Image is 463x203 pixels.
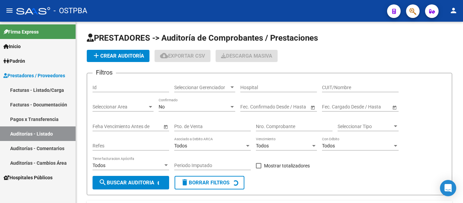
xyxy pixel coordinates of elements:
[216,50,278,62] app-download-masive: Descarga masiva de comprobantes (adjuntos)
[93,163,105,168] span: Todos
[322,104,347,110] input: Fecha inicio
[3,72,65,79] span: Prestadores / Proveedores
[93,176,169,189] button: Buscar Auditoria
[181,178,189,186] mat-icon: delete
[264,162,310,170] span: Mostrar totalizadores
[221,53,272,59] span: Descarga Masiva
[271,104,304,110] input: Fecha fin
[174,85,229,90] span: Seleccionar Gerenciador
[174,143,187,148] span: Todos
[87,33,318,43] span: PRESTADORES -> Auditoría de Comprobantes / Prestaciones
[162,123,169,130] button: Open calendar
[240,104,265,110] input: Fecha inicio
[87,50,149,62] button: Crear Auditoría
[54,3,87,18] span: - OSTPBA
[256,143,269,148] span: Todos
[338,124,392,129] span: Seleccionar Tipo
[160,53,205,59] span: Exportar CSV
[93,68,116,77] h3: Filtros
[175,176,244,189] button: Borrar Filtros
[216,50,278,62] button: Descarga Masiva
[3,28,39,36] span: Firma Express
[353,104,386,110] input: Fecha fin
[3,43,21,50] span: Inicio
[92,53,144,59] span: Crear Auditoría
[3,174,53,181] span: Hospitales Públicos
[99,178,107,186] mat-icon: search
[160,52,168,60] mat-icon: cloud_download
[3,57,25,65] span: Padrón
[449,6,458,15] mat-icon: person
[391,104,398,111] button: Open calendar
[155,50,210,62] button: Exportar CSV
[181,180,229,186] span: Borrar Filtros
[99,180,154,186] span: Buscar Auditoria
[92,52,100,60] mat-icon: add
[159,104,165,109] span: No
[5,6,14,15] mat-icon: menu
[322,143,335,148] span: Todos
[440,180,456,196] div: Open Intercom Messenger
[309,104,316,111] button: Open calendar
[93,104,147,110] span: Seleccionar Area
